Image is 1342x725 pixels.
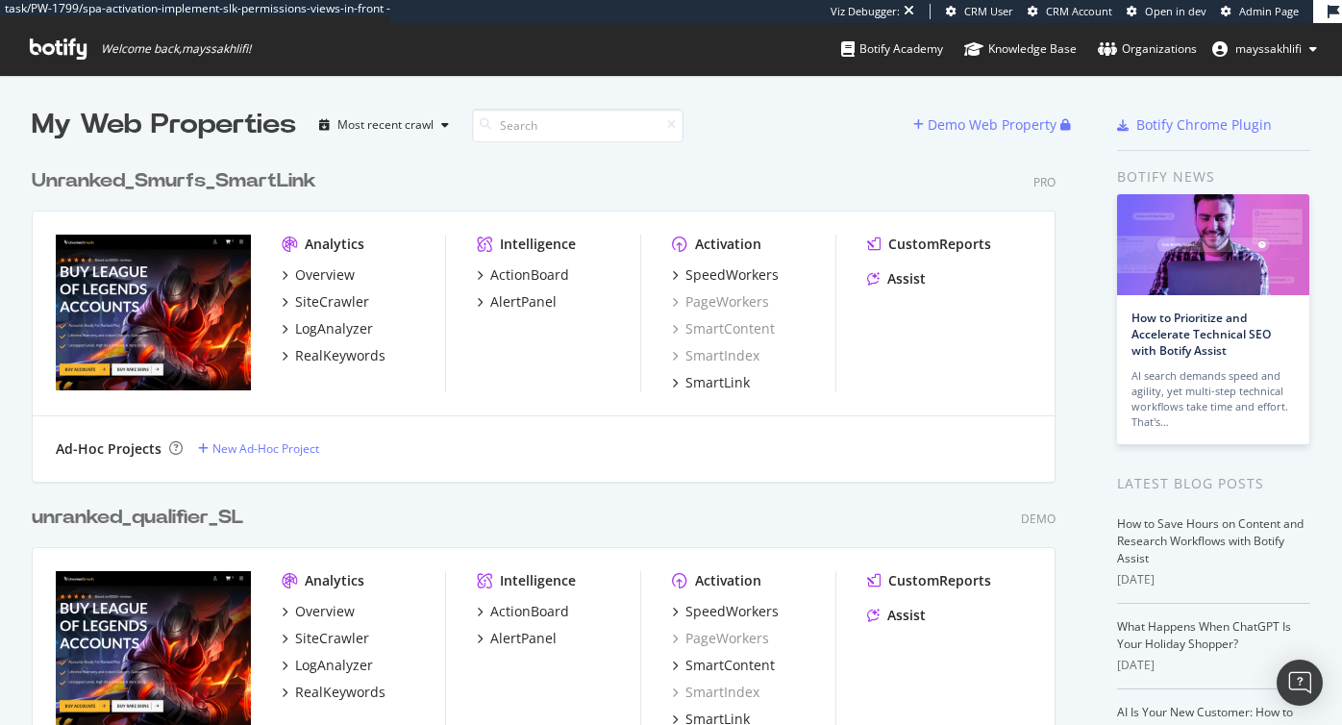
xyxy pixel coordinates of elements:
[964,4,1013,18] span: CRM User
[946,4,1013,19] a: CRM User
[1239,4,1299,18] span: Admin Page
[1046,4,1112,18] span: CRM Account
[841,23,943,75] a: Botify Academy
[1197,34,1332,64] button: mayssakhlifi
[101,41,251,57] span: Welcome back, mayssakhlifi !
[1127,4,1206,19] a: Open in dev
[831,4,900,19] div: Viz Debugger:
[1235,40,1302,57] span: mayssakhlifi
[964,23,1077,75] a: Knowledge Base
[1098,23,1197,75] a: Organizations
[841,39,943,59] div: Botify Academy
[1145,4,1206,18] span: Open in dev
[1028,4,1112,19] a: CRM Account
[964,39,1077,59] div: Knowledge Base
[1277,660,1323,706] div: Open Intercom Messenger
[1221,4,1299,19] a: Admin Page
[1098,39,1197,59] div: Organizations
